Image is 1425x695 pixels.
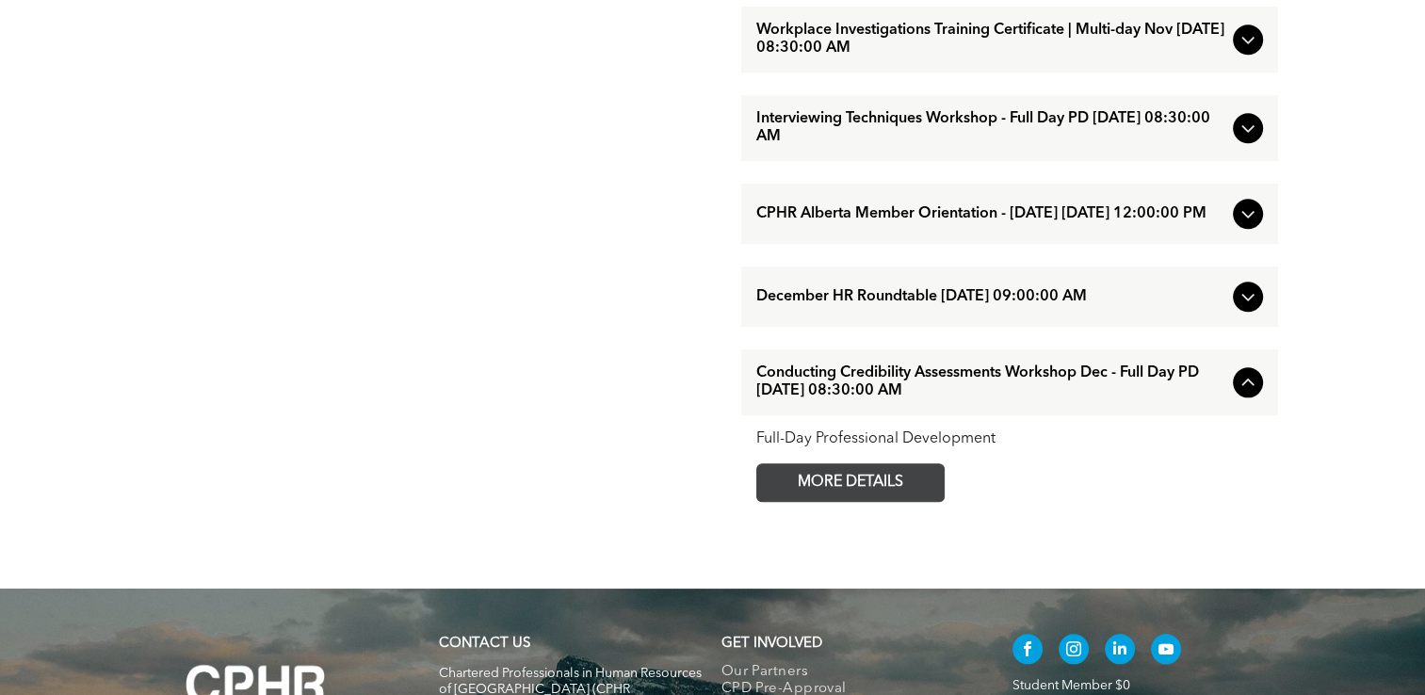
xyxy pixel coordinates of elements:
[756,22,1225,57] span: Workplace Investigations Training Certificate | Multi-day Nov [DATE] 08:30:00 AM
[756,205,1225,223] span: CPHR Alberta Member Orientation - [DATE] [DATE] 12:00:00 PM
[721,664,973,681] a: Our Partners
[756,110,1225,146] span: Interviewing Techniques Workshop - Full Day PD [DATE] 08:30:00 AM
[756,288,1225,306] span: December HR Roundtable [DATE] 09:00:00 AM
[1105,634,1135,669] a: linkedin
[721,637,822,651] span: GET INVOLVED
[1151,634,1181,669] a: youtube
[1059,634,1089,669] a: instagram
[756,430,1263,448] div: Full-Day Professional Development
[776,464,925,501] span: MORE DETAILS
[756,463,945,502] a: MORE DETAILS
[1012,634,1043,669] a: facebook
[439,637,530,651] a: CONTACT US
[756,364,1225,400] span: Conducting Credibility Assessments Workshop Dec - Full Day PD [DATE] 08:30:00 AM
[1012,679,1130,692] a: Student Member $0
